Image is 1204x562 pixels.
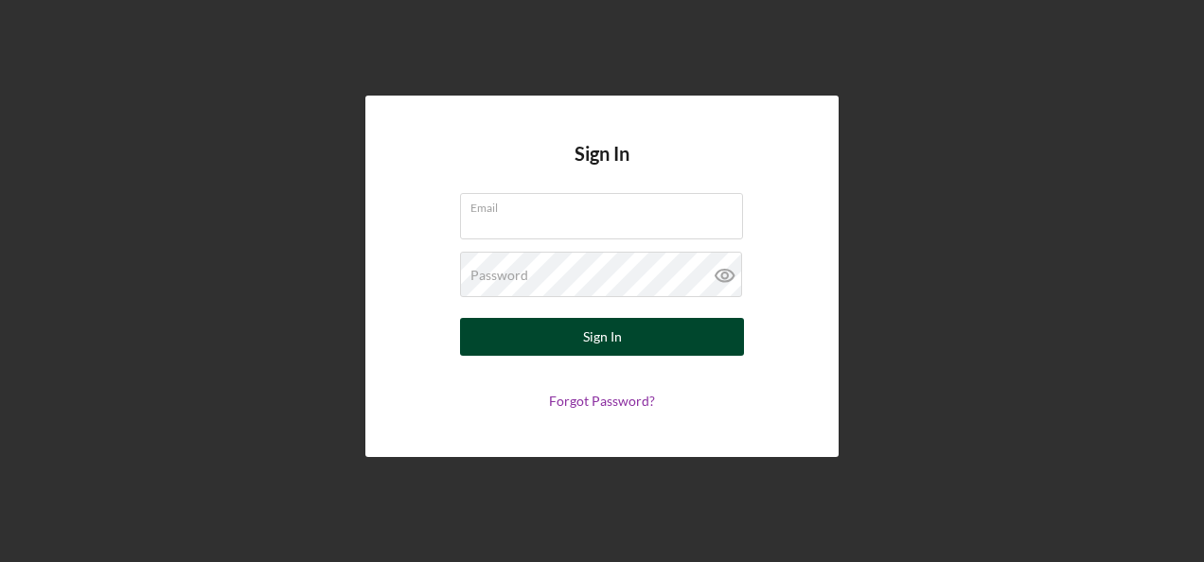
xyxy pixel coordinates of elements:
label: Password [470,268,528,283]
label: Email [470,194,743,215]
button: Sign In [460,318,744,356]
div: Sign In [583,318,622,356]
h4: Sign In [575,143,629,193]
a: Forgot Password? [549,393,655,409]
